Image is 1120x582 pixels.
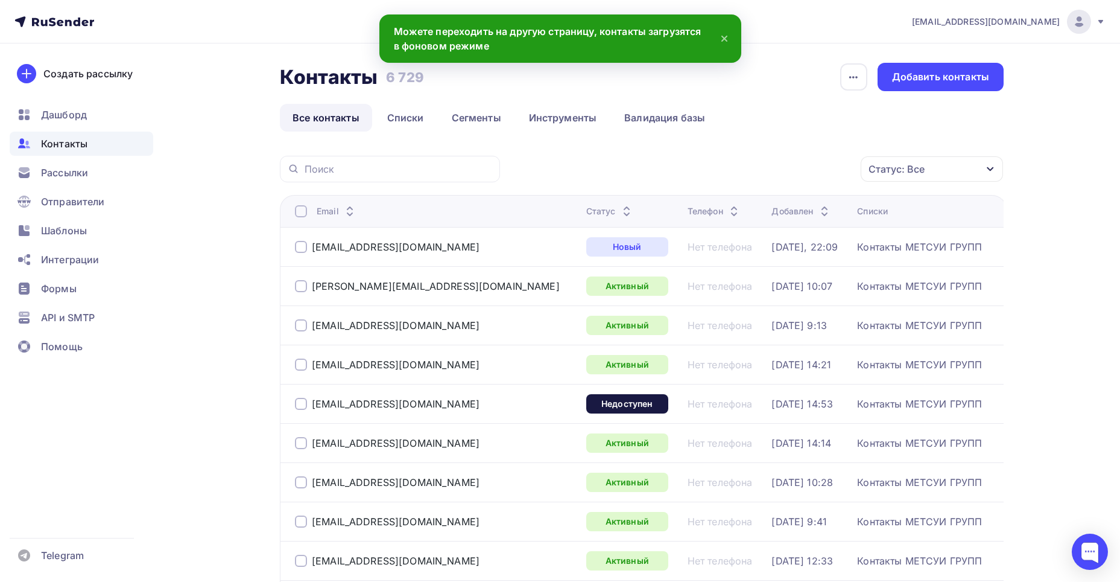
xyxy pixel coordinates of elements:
span: Отправители [41,194,105,209]
div: [PERSON_NAME][EMAIL_ADDRESS][DOMAIN_NAME] [312,280,560,292]
div: Создать рассылку [43,66,133,81]
span: API и SMTP [41,310,95,325]
a: Нет телефона [688,280,753,292]
a: [EMAIL_ADDRESS][DOMAIN_NAME] [312,359,479,371]
div: Статус: Все [868,162,925,176]
a: [DATE] 10:07 [771,280,832,292]
span: Рассылки [41,165,88,180]
h2: Контакты [280,65,378,89]
a: Активный [586,355,668,374]
a: [EMAIL_ADDRESS][DOMAIN_NAME] [312,437,479,449]
a: [EMAIL_ADDRESS][DOMAIN_NAME] [312,516,479,528]
a: [DATE] 14:53 [771,398,833,410]
a: Новый [586,237,668,257]
a: Нет телефона [688,359,753,371]
a: Контакты МЕТСУИ ГРУПП [857,241,982,253]
span: Формы [41,281,77,296]
a: Дашборд [10,103,153,127]
a: Активный [586,277,668,296]
div: [DATE] 9:13 [771,319,827,331]
span: Telegram [41,548,84,563]
a: [EMAIL_ADDRESS][DOMAIN_NAME] [312,555,479,567]
a: [EMAIL_ADDRESS][DOMAIN_NAME] [312,319,479,331]
div: Активный [586,433,668,453]
a: Нет телефона [688,555,753,567]
a: Контакты МЕТСУИ ГРУПП [857,516,982,528]
span: [EMAIL_ADDRESS][DOMAIN_NAME] [912,16,1060,28]
a: [EMAIL_ADDRESS][DOMAIN_NAME] [312,398,479,410]
a: Контакты МЕТСУИ ГРУПП [857,359,982,371]
a: Активный [586,551,668,571]
a: [DATE] 14:14 [771,437,831,449]
a: Контакты [10,132,153,156]
a: Недоступен [586,394,668,414]
a: Инструменты [516,104,610,132]
a: Активный [586,512,668,531]
a: Активный [586,316,668,335]
div: Нет телефона [688,516,753,528]
a: Контакты МЕТСУИ ГРУПП [857,476,982,488]
div: Нет телефона [688,398,753,410]
a: Все контакты [280,104,372,132]
a: Нет телефона [688,241,753,253]
span: Помощь [41,339,83,354]
a: Контакты МЕТСУИ ГРУПП [857,398,982,410]
a: Сегменты [439,104,514,132]
a: Формы [10,277,153,301]
div: Статус [586,205,634,217]
a: Контакты МЕТСУИ ГРУПП [857,555,982,567]
div: Добавить контакты [892,70,989,84]
div: Email [317,205,357,217]
a: [DATE], 22:09 [771,241,838,253]
a: Нет телефона [688,476,753,488]
a: Валидация базы [612,104,718,132]
a: [DATE] 12:33 [771,555,833,567]
a: Нет телефона [688,437,753,449]
a: Нет телефона [688,319,753,331]
a: [EMAIL_ADDRESS][DOMAIN_NAME] [312,476,479,488]
a: Контакты МЕТСУИ ГРУПП [857,319,982,331]
a: Контакты МЕТСУИ ГРУПП [857,437,982,449]
a: [DATE] 10:28 [771,476,833,488]
a: Контакты МЕТСУИ ГРУПП [857,280,982,292]
a: Рассылки [10,161,153,185]
a: Активный [586,473,668,492]
span: Контакты [41,136,87,151]
a: [EMAIL_ADDRESS][DOMAIN_NAME] [312,241,479,253]
a: [DATE] 14:21 [771,359,831,371]
a: Шаблоны [10,219,153,243]
div: Добавлен [771,205,831,217]
div: Телефон [688,205,741,217]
